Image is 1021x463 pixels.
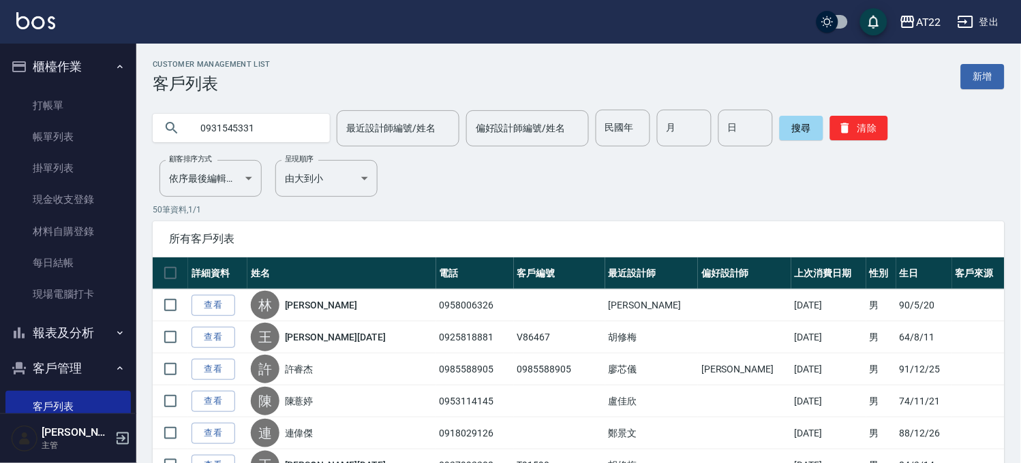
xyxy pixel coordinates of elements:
[866,257,896,289] th: 性別
[698,353,791,385] td: [PERSON_NAME]
[605,353,698,385] td: 廖芯儀
[188,257,247,289] th: 詳細資料
[791,353,866,385] td: [DATE]
[896,289,952,321] td: 90/5/20
[159,160,262,197] div: 依序最後編輯時間
[5,391,131,422] a: 客戶列表
[952,10,1005,35] button: 登出
[605,417,698,449] td: 鄭景文
[285,330,386,344] a: [PERSON_NAME][DATE]
[961,64,1005,89] a: 新增
[192,423,235,444] a: 查看
[514,257,605,289] th: 客戶編號
[285,362,314,376] a: 許睿杰
[436,257,514,289] th: 電話
[952,257,1005,289] th: 客戶來源
[436,353,514,385] td: 0985588905
[791,289,866,321] td: [DATE]
[866,289,896,321] td: 男
[5,153,131,184] a: 掛單列表
[42,426,111,439] h5: [PERSON_NAME]
[11,425,38,452] img: Person
[791,257,866,289] th: 上次消費日期
[251,291,279,319] div: 林
[42,439,111,451] p: 主管
[866,417,896,449] td: 男
[247,257,436,289] th: 姓名
[605,289,698,321] td: [PERSON_NAME]
[169,154,212,164] label: 顧客排序方式
[894,8,947,36] button: AT22
[5,90,131,121] a: 打帳單
[605,321,698,353] td: 胡修梅
[860,8,887,35] button: save
[251,355,279,383] div: 許
[5,49,131,84] button: 櫃檯作業
[169,232,988,246] span: 所有客戶列表
[791,321,866,353] td: [DATE]
[436,385,514,417] td: 0953114145
[251,419,279,447] div: 連
[285,298,357,312] a: [PERSON_NAME]
[16,12,55,29] img: Logo
[605,385,698,417] td: 盧佳欣
[192,295,235,316] a: 查看
[916,14,941,31] div: AT22
[896,353,952,385] td: 91/12/25
[791,385,866,417] td: [DATE]
[5,247,131,278] a: 每日結帳
[605,257,698,289] th: 最近設計師
[780,116,823,140] button: 搜尋
[5,216,131,247] a: 材料自購登錄
[285,394,314,408] a: 陳薏婷
[153,60,271,69] h2: Customer Management List
[251,323,279,351] div: 王
[153,204,1005,216] p: 50 筆資料, 1 / 1
[866,353,896,385] td: 男
[791,417,866,449] td: [DATE]
[514,321,605,353] td: V86467
[153,74,271,93] h3: 客戶列表
[698,257,791,289] th: 偏好設計師
[285,426,314,440] a: 連偉傑
[5,315,131,351] button: 報表及分析
[192,327,235,348] a: 查看
[866,385,896,417] td: 男
[5,184,131,215] a: 現金收支登錄
[514,353,605,385] td: 0985588905
[5,351,131,386] button: 客戶管理
[896,257,952,289] th: 生日
[5,121,131,153] a: 帳單列表
[5,278,131,310] a: 現場電腦打卡
[285,154,314,164] label: 呈現順序
[192,391,235,412] a: 查看
[436,417,514,449] td: 0918029126
[192,359,235,380] a: 查看
[436,289,514,321] td: 0958006326
[830,116,888,140] button: 清除
[191,110,319,146] input: 搜尋關鍵字
[275,160,378,197] div: 由大到小
[896,385,952,417] td: 74/11/21
[251,387,279,415] div: 陳
[896,321,952,353] td: 64/8/11
[436,321,514,353] td: 0925818881
[866,321,896,353] td: 男
[896,417,952,449] td: 88/12/26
